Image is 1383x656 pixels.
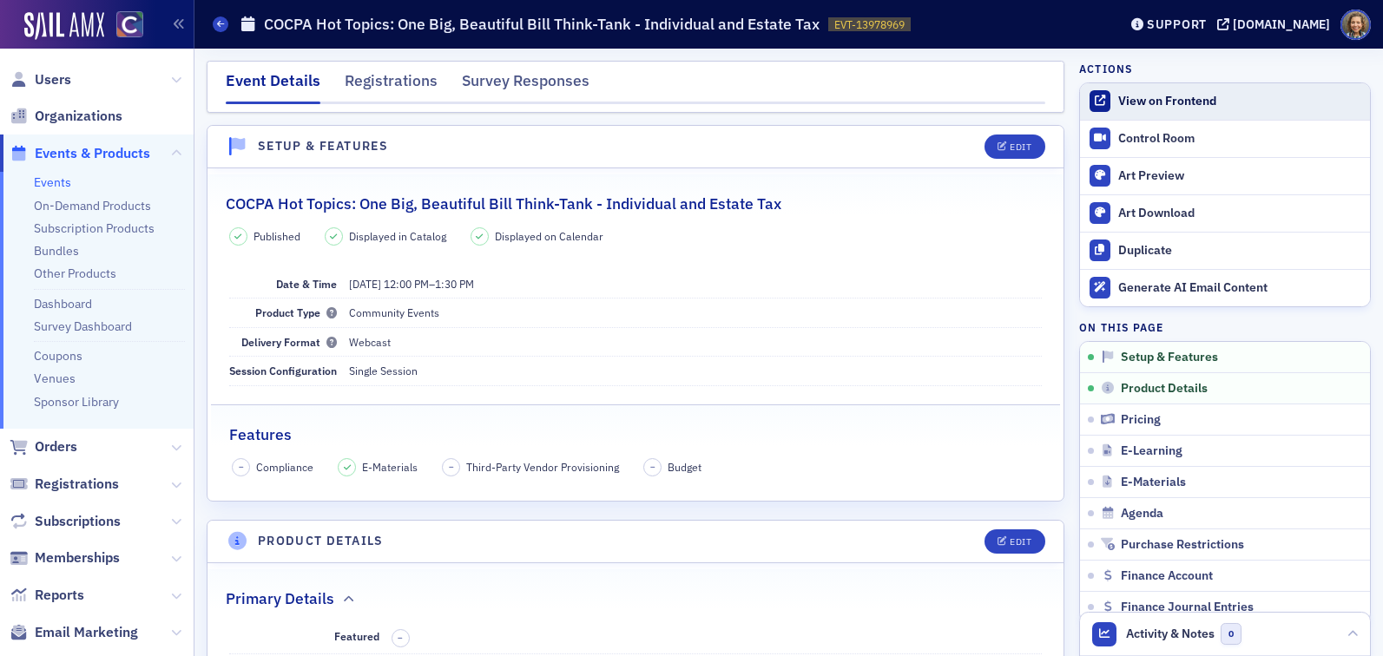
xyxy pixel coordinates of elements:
[349,277,381,291] span: [DATE]
[650,461,655,473] span: –
[1121,443,1182,459] span: E-Learning
[349,335,391,349] span: Webcast
[35,623,138,642] span: Email Marketing
[35,475,119,494] span: Registrations
[10,475,119,494] a: Registrations
[349,364,418,377] span: Single Session
[985,134,1044,159] button: Edit
[229,423,292,446] h2: Features
[10,512,121,531] a: Subscriptions
[668,459,701,475] span: Budget
[241,335,337,349] span: Delivery Format
[1121,412,1161,428] span: Pricing
[435,277,474,291] time: 1:30 PM
[226,587,334,610] h2: Primary Details
[1121,475,1186,490] span: E-Materials
[35,548,120,567] span: Memberships
[1121,350,1218,365] span: Setup & Features
[1080,194,1370,232] a: Art Download
[229,364,337,377] span: Session Configuration
[255,305,337,319] span: Product Type
[1118,243,1361,259] div: Duplicate
[1121,381,1208,397] span: Product Details
[1118,94,1361,109] div: View on Frontend
[345,69,438,102] div: Registrations
[1233,16,1330,32] div: [DOMAIN_NAME]
[1221,623,1242,645] span: 0
[35,70,71,89] span: Users
[276,277,337,291] span: Date & Time
[1080,121,1370,157] a: Control Room
[34,296,92,312] a: Dashboard
[10,586,84,605] a: Reports
[35,586,84,605] span: Reports
[1010,537,1031,547] div: Edit
[1080,157,1370,194] a: Art Preview
[116,11,143,38] img: SailAMX
[226,69,320,104] div: Event Details
[1010,142,1031,152] div: Edit
[349,305,439,319] span: Community Events
[1121,568,1213,584] span: Finance Account
[985,529,1044,554] button: Edit
[258,532,384,550] h4: Product Details
[1079,319,1371,335] h4: On this page
[1121,600,1254,615] span: Finance Journal Entries
[1126,625,1215,643] span: Activity & Notes
[10,70,71,89] a: Users
[10,548,120,567] a: Memberships
[35,512,121,531] span: Subscriptions
[35,107,122,126] span: Organizations
[10,107,122,126] a: Organizations
[398,632,403,644] span: –
[264,14,820,35] h1: COCPA Hot Topics: One Big, Beautiful Bill Think-Tank - Individual and Estate Tax
[34,243,79,259] a: Bundles
[349,277,474,291] span: –
[35,437,77,456] span: Orders
[1079,61,1133,76] h4: Actions
[1080,232,1370,269] button: Duplicate
[466,459,619,475] span: Third-Party Vendor Provisioning
[449,461,454,473] span: –
[34,394,119,410] a: Sponsor Library
[24,12,104,40] img: SailAMX
[1080,83,1370,120] a: View on Frontend
[834,17,905,32] span: EVT-13978969
[35,144,150,163] span: Events & Products
[34,220,155,236] a: Subscription Products
[495,228,603,244] span: Displayed on Calendar
[1118,168,1361,184] div: Art Preview
[1217,18,1336,30] button: [DOMAIN_NAME]
[34,266,116,281] a: Other Products
[362,459,418,475] span: E-Materials
[349,228,446,244] span: Displayed in Catalog
[254,228,300,244] span: Published
[239,461,244,473] span: –
[34,174,71,190] a: Events
[334,629,379,643] span: Featured
[1118,131,1361,147] div: Control Room
[256,459,313,475] span: Compliance
[226,193,781,215] h2: COCPA Hot Topics: One Big, Beautiful Bill Think-Tank - Individual and Estate Tax
[10,144,150,163] a: Events & Products
[258,137,388,155] h4: Setup & Features
[34,318,132,334] a: Survey Dashboard
[104,11,143,41] a: View Homepage
[10,437,77,456] a: Orders
[1080,269,1370,306] button: Generate AI Email Content
[384,277,429,291] time: 12:00 PM
[462,69,589,102] div: Survey Responses
[1121,537,1244,553] span: Purchase Restrictions
[34,371,76,386] a: Venues
[10,623,138,642] a: Email Marketing
[34,198,151,213] a: On-Demand Products
[1147,16,1207,32] div: Support
[34,348,82,364] a: Coupons
[1118,280,1361,296] div: Generate AI Email Content
[1121,506,1163,522] span: Agenda
[1118,206,1361,221] div: Art Download
[1340,10,1371,40] span: Profile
